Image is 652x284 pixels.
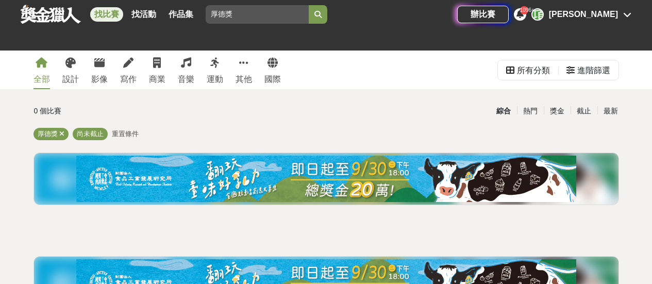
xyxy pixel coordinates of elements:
a: 作品集 [164,7,197,22]
span: 1096+ [520,7,534,13]
div: 商業 [149,73,165,86]
a: 音樂 [178,51,194,89]
div: 音樂 [178,73,194,86]
div: 國際 [264,73,281,86]
div: 0 個比賽 [34,102,228,120]
div: 獎金 [544,102,571,120]
a: 全部 [34,51,50,89]
div: 其他 [236,73,252,86]
a: 商業 [149,51,165,89]
a: 辦比賽 [457,6,509,23]
a: 國際 [264,51,281,89]
a: 找活動 [127,7,160,22]
div: 影像 [91,73,108,86]
div: 全部 [34,73,50,86]
a: 設計 [62,51,79,89]
div: 所有分類 [517,60,550,81]
input: 2025高通台灣AI黑客松 [206,5,309,24]
a: 運動 [207,51,223,89]
div: [PERSON_NAME] [549,8,618,21]
div: 設計 [62,73,79,86]
div: 運動 [207,73,223,86]
a: 找比賽 [90,7,123,22]
span: 尚未截止 [77,130,104,138]
div: 熱門 [517,102,544,120]
a: 影像 [91,51,108,89]
a: 寫作 [120,51,137,89]
div: 最新 [597,102,624,120]
span: 厚德獎 [38,130,58,138]
img: bbde9c48-f993-4d71-8b4e-c9f335f69c12.jpg [76,156,576,202]
a: 其他 [236,51,252,89]
div: 綜合 [490,102,517,120]
div: 進階篩選 [577,60,610,81]
div: 寫作 [120,73,137,86]
span: 重置條件 [112,130,139,138]
div: 截止 [571,102,597,120]
div: 項 [531,8,544,21]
